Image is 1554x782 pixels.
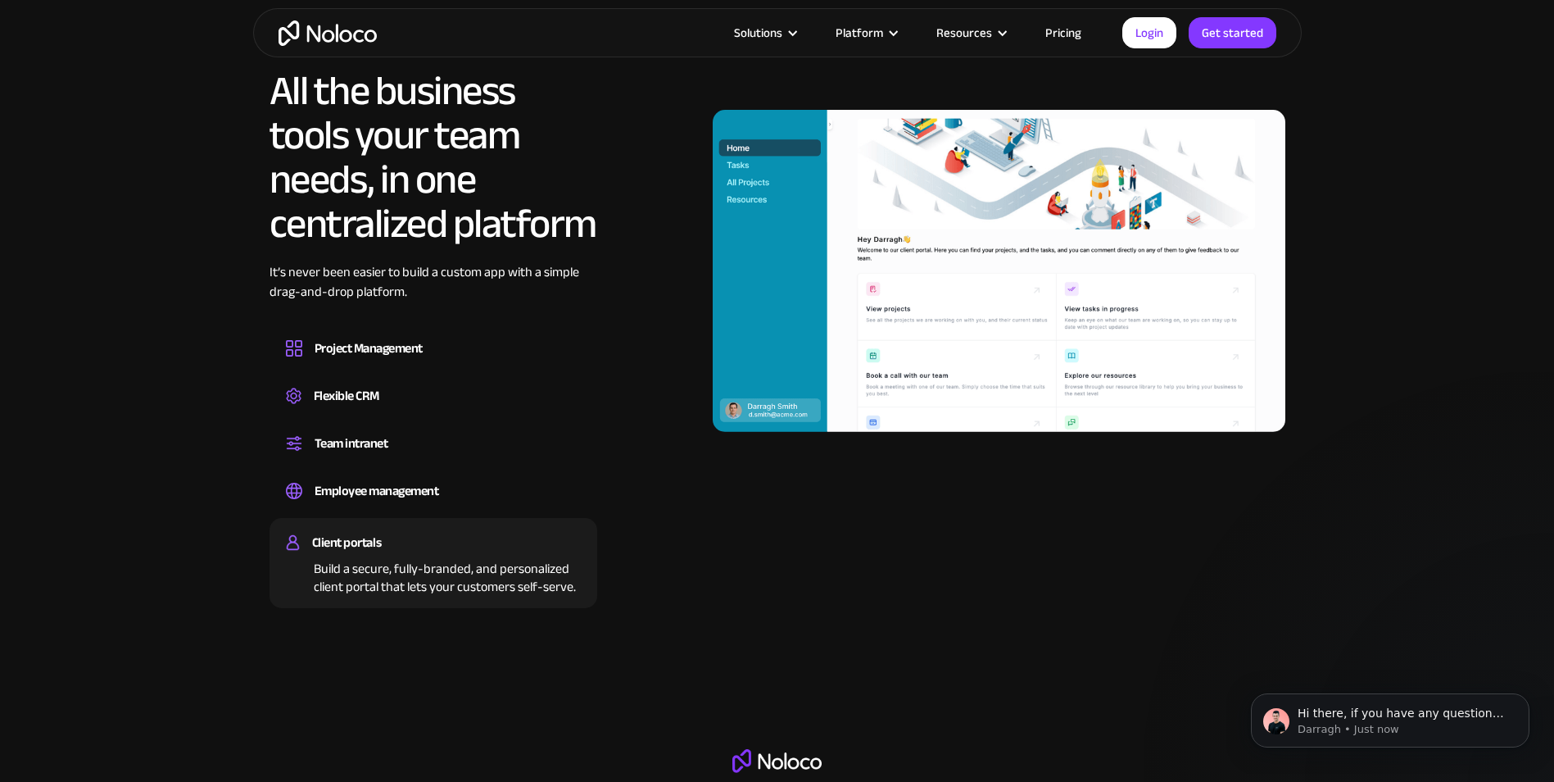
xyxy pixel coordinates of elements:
div: Solutions [714,22,815,43]
a: home [279,20,377,46]
div: Build a secure, fully-branded, and personalized client portal that lets your customers self-serve. [286,555,581,596]
div: Platform [815,22,916,43]
div: It’s never been easier to build a custom app with a simple drag-and-drop platform. [270,262,597,326]
div: Set up a central space for your team to collaborate, share information, and stay up to date on co... [286,456,581,461]
div: Create a custom CRM that you can adapt to your business’s needs, centralize your workflows, and m... [286,408,581,413]
div: Resources [916,22,1025,43]
div: Flexible CRM [314,384,379,408]
div: Design custom project management tools to speed up workflows, track progress, and optimize your t... [286,361,581,366]
iframe: Intercom notifications message [1226,659,1554,774]
h2: All the business tools your team needs, in one centralized platform [270,69,597,246]
div: Resources [936,22,992,43]
div: Employee management [315,479,439,503]
div: Project Management [315,336,423,361]
div: Team intranet [315,431,388,456]
div: Solutions [734,22,782,43]
a: Login [1122,17,1176,48]
a: Pricing [1025,22,1102,43]
div: Client portals [312,530,381,555]
div: Platform [836,22,883,43]
div: Easily manage employee information, track performance, and handle HR tasks from a single platform. [286,503,581,508]
a: Get started [1189,17,1276,48]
